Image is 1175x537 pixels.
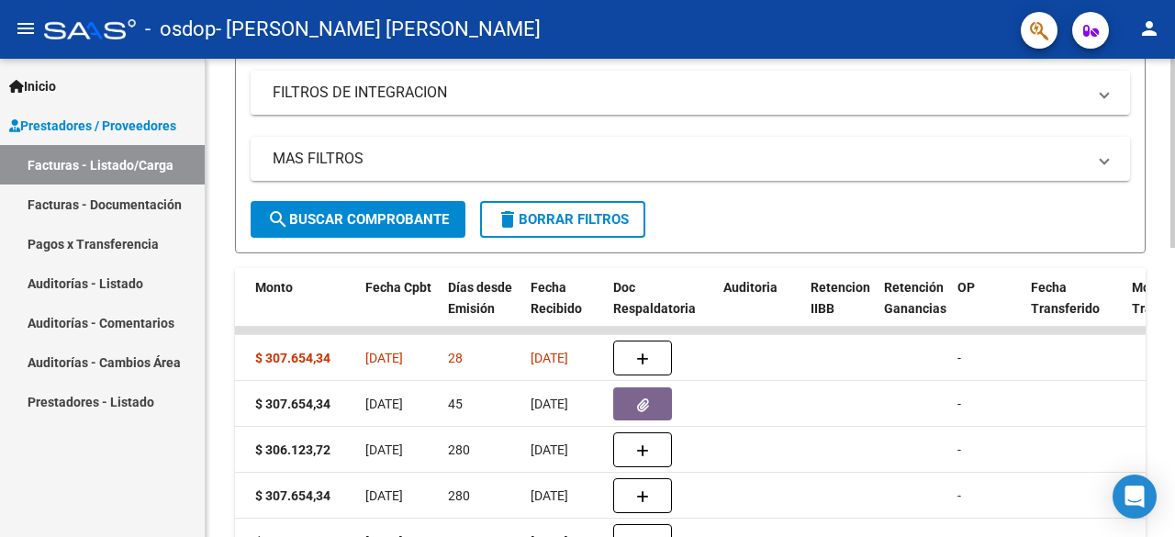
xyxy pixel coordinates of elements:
[957,351,961,365] span: -
[480,201,645,238] button: Borrar Filtros
[531,488,568,503] span: [DATE]
[884,280,946,316] span: Retención Ganancias
[448,397,463,411] span: 45
[448,351,463,365] span: 28
[145,9,216,50] span: - osdop
[803,268,877,349] datatable-header-cell: Retencion IIBB
[723,280,778,295] span: Auditoria
[9,76,56,96] span: Inicio
[716,268,803,349] datatable-header-cell: Auditoria
[255,280,293,295] span: Monto
[251,201,465,238] button: Buscar Comprobante
[267,208,289,230] mat-icon: search
[1138,17,1160,39] mat-icon: person
[251,137,1130,181] mat-expansion-panel-header: MAS FILTROS
[15,17,37,39] mat-icon: menu
[531,442,568,457] span: [DATE]
[877,268,950,349] datatable-header-cell: Retención Ganancias
[950,268,1024,349] datatable-header-cell: OP
[957,488,961,503] span: -
[531,280,582,316] span: Fecha Recibido
[9,116,176,136] span: Prestadores / Proveedores
[957,397,961,411] span: -
[365,488,403,503] span: [DATE]
[957,442,961,457] span: -
[255,488,330,503] strong: $ 307.654,34
[216,9,541,50] span: - [PERSON_NAME] [PERSON_NAME]
[1113,475,1157,519] div: Open Intercom Messenger
[273,149,1086,169] mat-panel-title: MAS FILTROS
[248,268,358,349] datatable-header-cell: Monto
[613,280,696,316] span: Doc Respaldatoria
[1024,268,1125,349] datatable-header-cell: Fecha Transferido
[255,442,330,457] strong: $ 306.123,72
[448,488,470,503] span: 280
[957,280,975,295] span: OP
[1031,280,1100,316] span: Fecha Transferido
[497,211,629,228] span: Borrar Filtros
[267,211,449,228] span: Buscar Comprobante
[365,280,431,295] span: Fecha Cpbt
[441,268,523,349] datatable-header-cell: Días desde Emisión
[251,71,1130,115] mat-expansion-panel-header: FILTROS DE INTEGRACION
[811,280,870,316] span: Retencion IIBB
[606,268,716,349] datatable-header-cell: Doc Respaldatoria
[365,397,403,411] span: [DATE]
[531,351,568,365] span: [DATE]
[448,280,512,316] span: Días desde Emisión
[365,351,403,365] span: [DATE]
[255,351,330,365] strong: $ 307.654,34
[365,442,403,457] span: [DATE]
[255,397,330,411] strong: $ 307.654,34
[531,397,568,411] span: [DATE]
[273,83,1086,103] mat-panel-title: FILTROS DE INTEGRACION
[358,268,441,349] datatable-header-cell: Fecha Cpbt
[448,442,470,457] span: 280
[497,208,519,230] mat-icon: delete
[523,268,606,349] datatable-header-cell: Fecha Recibido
